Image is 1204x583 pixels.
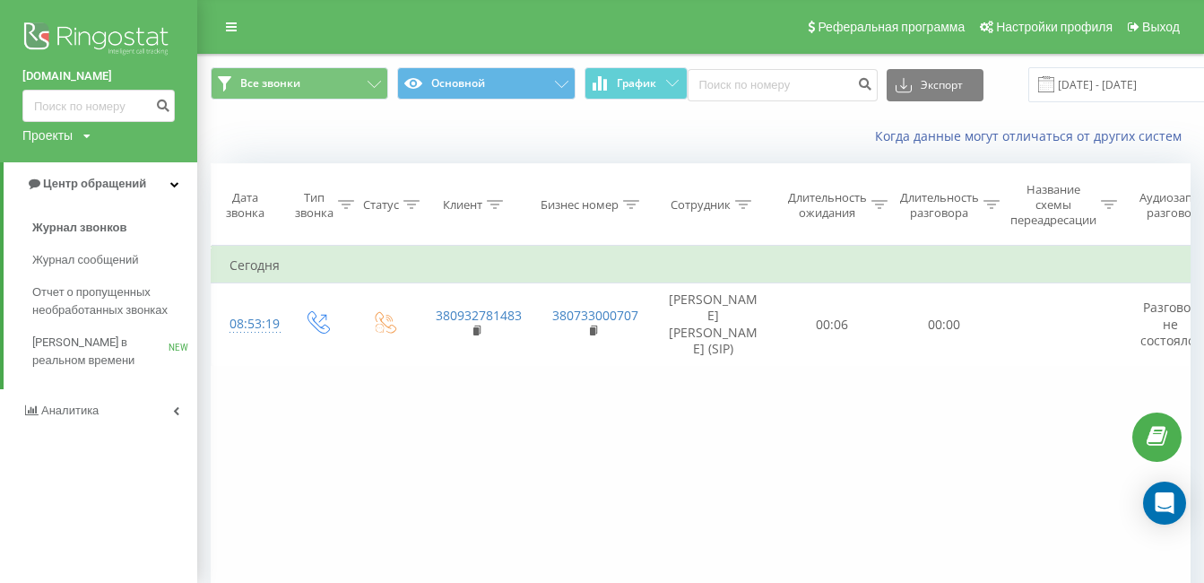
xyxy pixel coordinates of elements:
div: Длительность ожидания [788,190,867,221]
span: Реферальная программа [818,20,965,34]
span: Настройки профиля [996,20,1113,34]
span: Разговор не состоялся [1140,299,1201,348]
div: Статус [363,197,399,213]
input: Поиск по номеру [688,69,878,101]
a: [PERSON_NAME] в реальном времениNEW [32,326,197,377]
img: Ringostat logo [22,18,175,63]
button: График [585,67,688,100]
a: 380733000707 [552,307,638,324]
div: Сотрудник [671,197,731,213]
button: Экспорт [887,69,983,101]
a: Отчет о пропущенных необработанных звонках [32,276,197,326]
div: Название схемы переадресации [1010,182,1096,228]
span: Центр обращений [43,177,146,190]
div: Длительность разговора [900,190,979,221]
a: [DOMAIN_NAME] [22,67,175,85]
div: 08:53:19 [230,307,265,342]
span: Отчет о пропущенных необработанных звонках [32,283,188,319]
input: Поиск по номеру [22,90,175,122]
span: Журнал звонков [32,219,126,237]
td: 00:06 [776,283,888,366]
div: Бизнес номер [541,197,619,213]
a: Журнал звонков [32,212,197,244]
div: Клиент [443,197,482,213]
a: Центр обращений [4,162,197,205]
a: Журнал сообщений [32,244,197,276]
span: Выход [1142,20,1180,34]
div: Проекты [22,126,73,144]
button: Все звонки [211,67,388,100]
button: Основной [397,67,575,100]
td: [PERSON_NAME] [PERSON_NAME] (SIP) [651,283,776,366]
div: Тип звонка [295,190,333,221]
span: Аналитика [41,404,99,417]
span: Журнал сообщений [32,251,138,269]
a: 380932781483 [436,307,522,324]
div: Дата звонка [212,190,278,221]
div: Open Intercom Messenger [1143,482,1186,525]
a: Когда данные могут отличаться от других систем [875,127,1191,144]
span: Все звонки [240,76,300,91]
td: 00:00 [888,283,1000,366]
span: [PERSON_NAME] в реальном времени [32,334,169,370]
span: График [617,77,656,90]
